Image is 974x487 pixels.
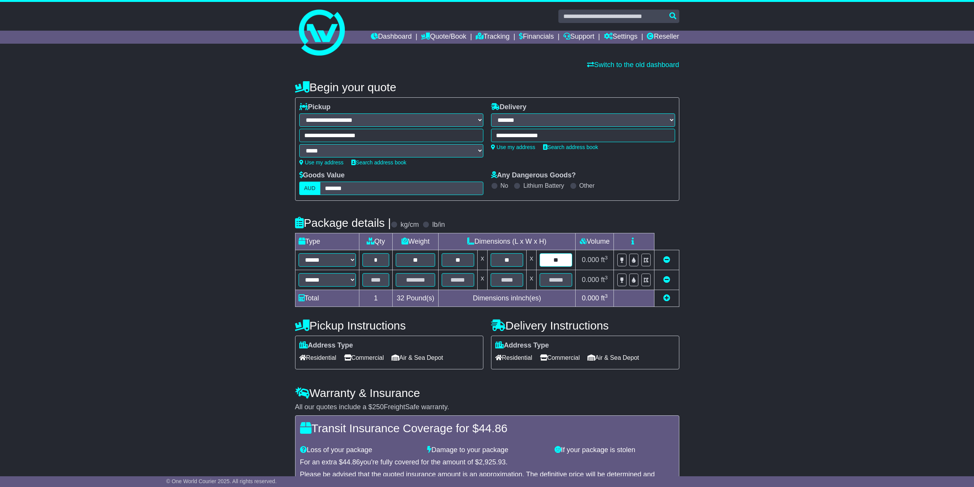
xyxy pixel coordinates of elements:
[604,31,638,44] a: Settings
[495,341,549,350] label: Address Type
[491,171,576,180] label: Any Dangerous Goods?
[300,471,674,487] div: Please be advised that the quoted insurance amount is an approximation. The definitive price will...
[479,458,506,466] span: 2,925.93
[371,31,412,44] a: Dashboard
[300,458,674,467] div: For an extra $ you're fully covered for the amount of $ .
[663,276,670,284] a: Remove this item
[296,446,424,454] div: Loss of your package
[393,233,438,250] td: Weight
[523,182,564,189] label: Lithium Battery
[601,294,608,302] span: ft
[491,319,679,332] h4: Delivery Instructions
[299,171,345,180] label: Goods Value
[400,221,419,229] label: kg/cm
[601,276,608,284] span: ft
[527,270,537,290] td: x
[421,31,466,44] a: Quote/Book
[423,446,551,454] div: Damage to your package
[491,144,535,150] a: Use my address
[478,270,488,290] td: x
[295,290,359,307] td: Total
[601,256,608,264] span: ft
[478,250,488,270] td: x
[295,387,679,399] h4: Warranty & Insurance
[527,250,537,270] td: x
[295,403,679,412] div: All our quotes include a $ FreightSafe warranty.
[393,290,438,307] td: Pound(s)
[166,478,277,484] span: © One World Courier 2025. All rights reserved.
[551,446,678,454] div: If your package is stolen
[344,352,384,364] span: Commercial
[299,159,344,166] a: Use my address
[605,255,608,261] sup: 3
[582,276,599,284] span: 0.000
[372,403,384,411] span: 250
[351,159,406,166] a: Search address book
[476,31,509,44] a: Tracking
[295,216,391,229] h4: Package details |
[299,182,321,195] label: AUD
[563,31,594,44] a: Support
[438,290,576,307] td: Dimensions in Inch(es)
[605,275,608,280] sup: 3
[576,233,614,250] td: Volume
[295,319,483,332] h4: Pickup Instructions
[587,61,679,69] a: Switch to the old dashboard
[299,103,331,112] label: Pickup
[438,233,576,250] td: Dimensions (L x W x H)
[359,290,393,307] td: 1
[495,352,532,364] span: Residential
[295,233,359,250] td: Type
[392,352,443,364] span: Air & Sea Depot
[359,233,393,250] td: Qty
[543,144,598,150] a: Search address book
[491,103,527,112] label: Delivery
[343,458,360,466] span: 44.86
[432,221,445,229] label: lb/in
[479,422,507,435] span: 44.86
[579,182,595,189] label: Other
[300,422,674,435] h4: Transit Insurance Coverage for $
[663,256,670,264] a: Remove this item
[582,256,599,264] span: 0.000
[582,294,599,302] span: 0.000
[663,294,670,302] a: Add new item
[540,352,580,364] span: Commercial
[397,294,405,302] span: 32
[501,182,508,189] label: No
[295,81,679,93] h4: Begin your quote
[647,31,679,44] a: Reseller
[519,31,554,44] a: Financials
[587,352,639,364] span: Air & Sea Depot
[299,341,353,350] label: Address Type
[299,352,336,364] span: Residential
[605,293,608,299] sup: 3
